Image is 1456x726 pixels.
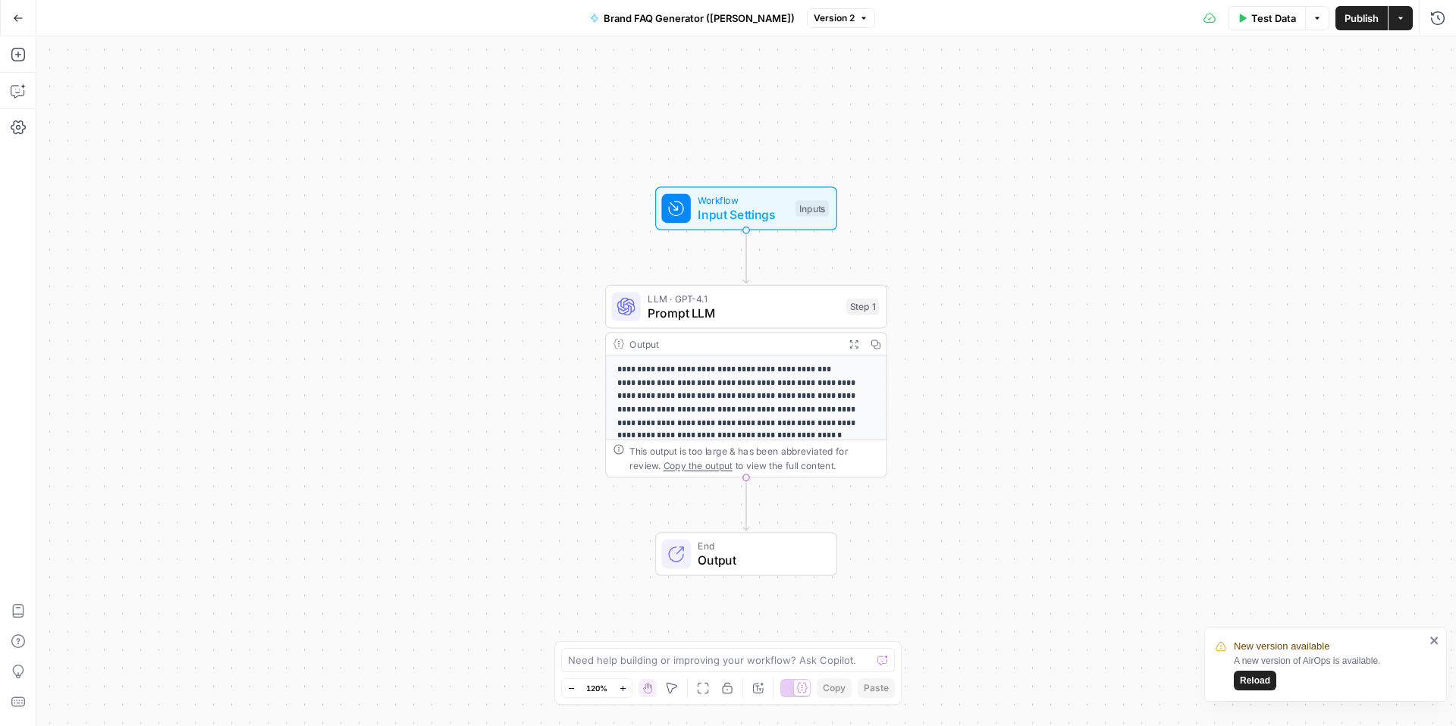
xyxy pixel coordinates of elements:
[1429,634,1440,646] button: close
[664,460,733,471] span: Copy the output
[1335,6,1388,30] button: Publish
[1234,639,1329,654] span: New version available
[846,299,879,315] div: Step 1
[807,8,875,28] button: Version 2
[648,291,839,305] span: LLM · GPT-4.1
[604,11,795,26] span: Brand FAQ Generator ([PERSON_NAME])
[858,678,895,698] button: Paste
[648,304,839,322] span: Prompt LLM
[698,193,788,208] span: Workflow
[629,444,879,473] div: This output is too large & has been abbreviated for review. to view the full content.
[629,336,837,351] div: Output
[743,230,748,283] g: Edge from start to step_1
[864,681,889,695] span: Paste
[814,11,855,25] span: Version 2
[823,681,846,695] span: Copy
[1228,6,1305,30] button: Test Data
[1240,674,1270,687] span: Reload
[605,532,887,576] div: EndOutput
[698,539,821,553] span: End
[586,682,607,694] span: 120%
[743,477,748,530] g: Edge from step_1 to end
[1345,11,1379,26] span: Publish
[581,6,804,30] button: Brand FAQ Generator ([PERSON_NAME])
[1251,11,1296,26] span: Test Data
[698,551,821,569] span: Output
[1234,654,1425,690] div: A new version of AirOps is available.
[795,200,829,217] div: Inputs
[817,678,852,698] button: Copy
[698,205,788,224] span: Input Settings
[605,186,887,230] div: WorkflowInput SettingsInputs
[1234,671,1276,690] button: Reload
